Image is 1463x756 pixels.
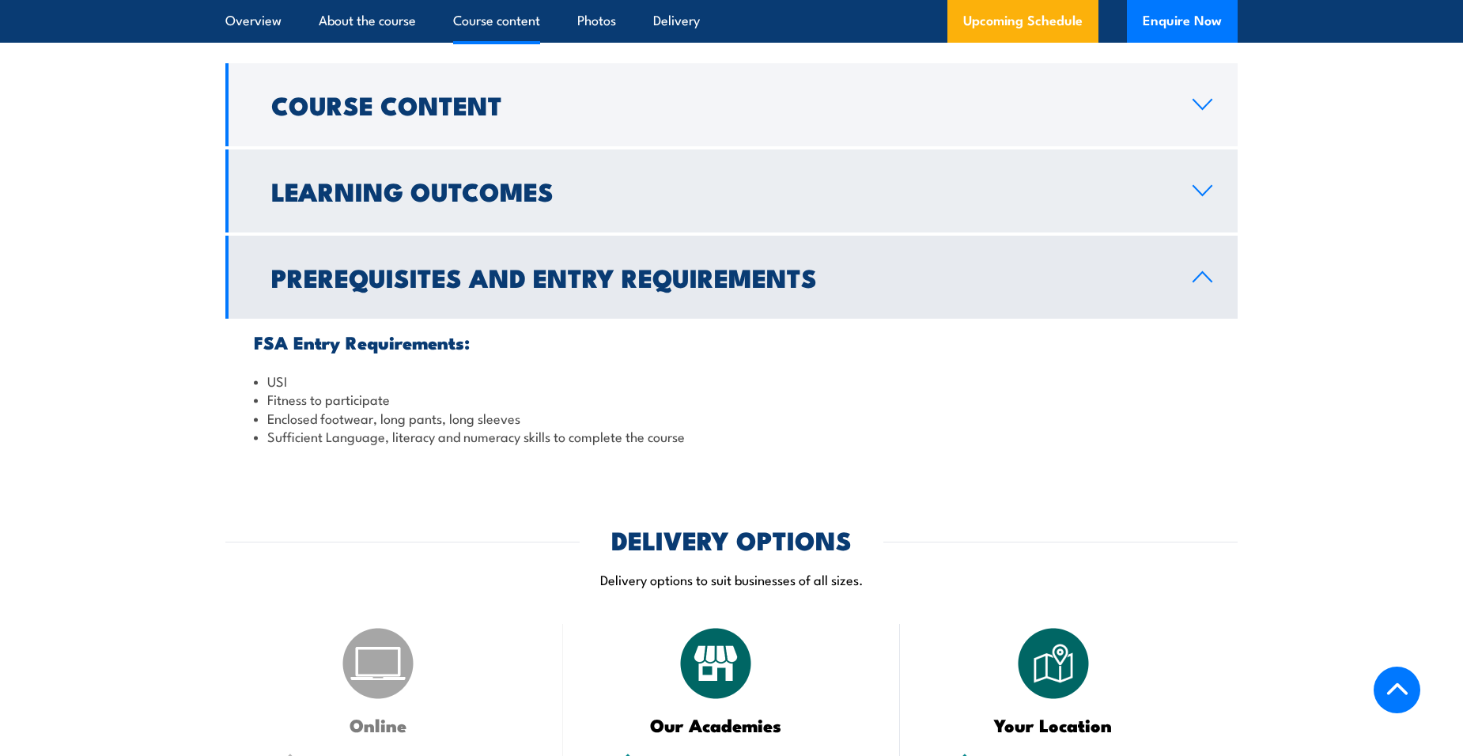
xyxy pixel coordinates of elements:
[603,716,830,734] h3: Our Academies
[225,149,1238,232] a: Learning Outcomes
[611,528,852,550] h2: DELIVERY OPTIONS
[225,236,1238,319] a: Prerequisites and Entry Requirements
[254,390,1209,408] li: Fitness to participate
[254,333,1209,351] h3: FSA Entry Requirements:
[271,93,1167,115] h2: Course Content
[254,372,1209,390] li: USI
[265,716,492,734] h3: Online
[939,716,1166,734] h3: Your Location
[225,570,1238,588] p: Delivery options to suit businesses of all sizes.
[225,63,1238,146] a: Course Content
[254,427,1209,445] li: Sufficient Language, literacy and numeracy skills to complete the course
[271,180,1167,202] h2: Learning Outcomes
[254,409,1209,427] li: Enclosed footwear, long pants, long sleeves
[271,266,1167,288] h2: Prerequisites and Entry Requirements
